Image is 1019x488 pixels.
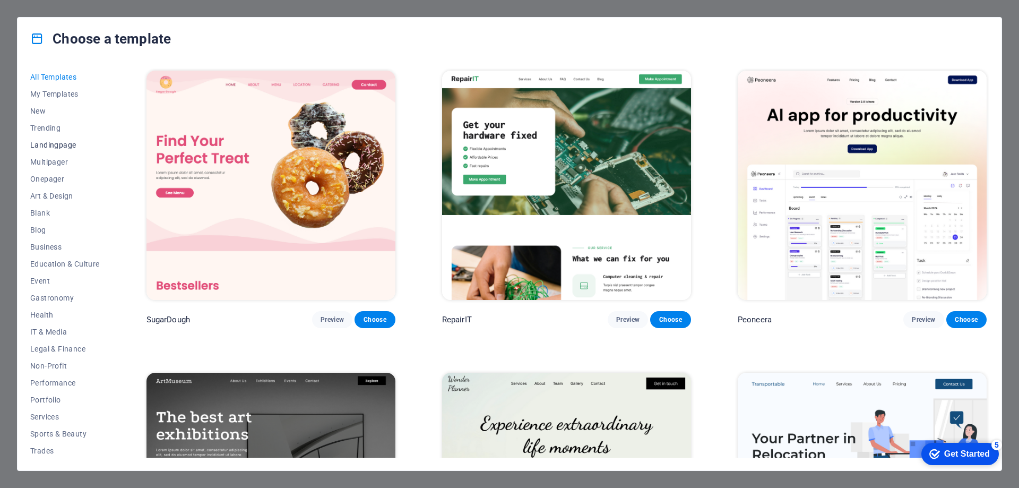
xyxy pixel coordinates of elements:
[608,311,648,328] button: Preview
[30,187,100,204] button: Art & Design
[30,323,100,340] button: IT & Media
[30,396,100,404] span: Portfolio
[30,430,100,438] span: Sports & Beauty
[30,170,100,187] button: Onepager
[30,153,100,170] button: Multipager
[32,12,78,21] div: Get Started
[30,238,100,255] button: Business
[30,362,100,370] span: Non-Profit
[321,315,344,324] span: Preview
[30,277,100,285] span: Event
[312,311,352,328] button: Preview
[146,71,395,300] img: SugarDough
[30,221,100,238] button: Blog
[30,260,100,268] span: Education & Culture
[738,71,987,300] img: Peoneera
[146,314,190,325] p: SugarDough
[30,226,100,234] span: Blog
[30,374,100,391] button: Performance
[30,136,100,153] button: Landingpage
[30,85,100,102] button: My Templates
[10,5,87,28] div: Get Started 5 items remaining, 0% complete
[363,315,386,324] span: Choose
[30,357,100,374] button: Non-Profit
[30,340,100,357] button: Legal & Finance
[30,447,100,455] span: Trades
[30,141,100,149] span: Landingpage
[30,425,100,442] button: Sports & Beauty
[30,306,100,323] button: Health
[650,311,690,328] button: Choose
[80,2,90,13] div: 5
[659,315,682,324] span: Choose
[30,124,100,132] span: Trending
[30,102,100,119] button: New
[30,73,100,81] span: All Templates
[30,413,100,421] span: Services
[30,272,100,289] button: Event
[30,442,100,459] button: Trades
[30,204,100,221] button: Blank
[30,391,100,408] button: Portfolio
[30,243,100,251] span: Business
[903,311,944,328] button: Preview
[30,175,100,183] span: Onepager
[946,311,987,328] button: Choose
[30,192,100,200] span: Art & Design
[30,408,100,425] button: Services
[30,379,100,387] span: Performance
[912,315,935,324] span: Preview
[30,158,100,166] span: Multipager
[442,71,691,300] img: RepairIT
[442,314,472,325] p: RepairIT
[30,289,100,306] button: Gastronomy
[30,294,100,302] span: Gastronomy
[30,311,100,319] span: Health
[355,311,395,328] button: Choose
[30,255,100,272] button: Education & Culture
[30,345,100,353] span: Legal & Finance
[30,107,100,115] span: New
[955,315,978,324] span: Choose
[616,315,640,324] span: Preview
[30,328,100,336] span: IT & Media
[30,30,171,47] h4: Choose a template
[30,209,100,217] span: Blank
[30,69,100,85] button: All Templates
[30,90,100,98] span: My Templates
[738,314,772,325] p: Peoneera
[30,119,100,136] button: Trending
